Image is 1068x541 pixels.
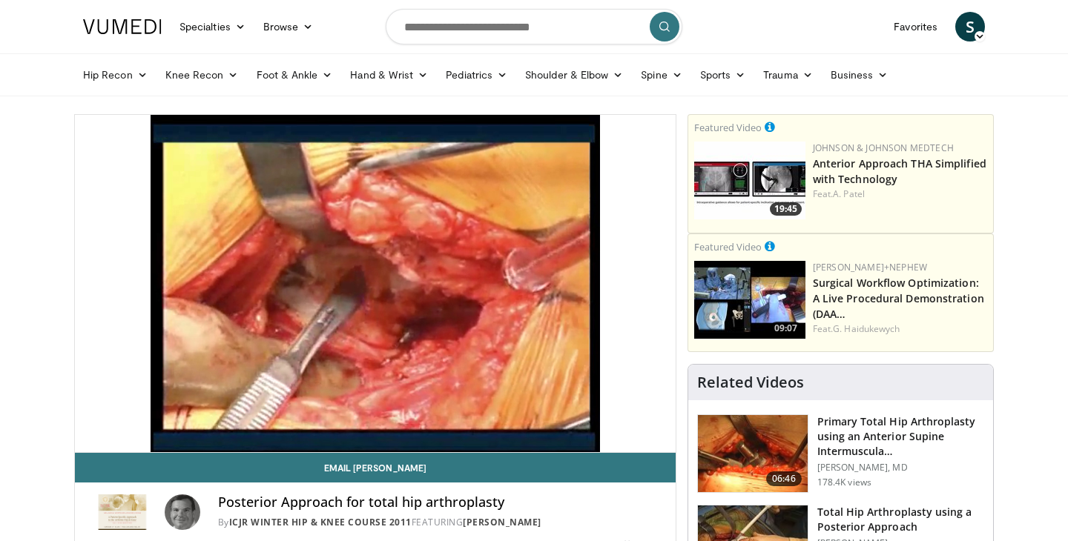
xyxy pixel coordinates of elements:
a: A. Patel [833,187,865,200]
a: Email [PERSON_NAME] [75,453,676,482]
input: Search topics, interventions [386,9,682,44]
a: 06:46 Primary Total Hip Arthroplasty using an Anterior Supine Intermuscula… [PERSON_NAME], MD 178... [697,414,984,493]
a: Surgical Workflow Optimization: A Live Procedural Demonstration (DAA… [813,276,984,321]
div: Feat. [813,322,987,336]
img: Avatar [165,494,200,530]
small: Featured Video [694,121,762,134]
a: Specialties [171,12,254,42]
video-js: Video Player [75,115,676,453]
a: Knee Recon [156,60,248,90]
img: 06bb1c17-1231-4454-8f12-6191b0b3b81a.150x105_q85_crop-smart_upscale.jpg [694,142,805,219]
a: Hand & Wrist [341,60,437,90]
a: Sports [691,60,755,90]
div: By FEATURING [218,516,664,529]
span: 06:46 [766,471,802,486]
a: [PERSON_NAME] [463,516,541,528]
a: Pediatrics [437,60,516,90]
a: G. Haidukewych [833,322,900,335]
a: Hip Recon [74,60,156,90]
p: [PERSON_NAME], MD [817,462,984,474]
a: ICJR Winter Hip & Knee Course 2011 [229,516,412,528]
a: Johnson & Johnson MedTech [813,142,954,154]
img: ICJR Winter Hip & Knee Course 2011 [87,494,159,530]
a: [PERSON_NAME]+Nephew [813,261,927,273]
a: 09:07 [694,261,805,339]
h3: Primary Total Hip Arthroplasty using an Anterior Supine Intermuscula… [817,414,984,459]
a: Browse [254,12,323,42]
img: VuMedi Logo [83,19,162,34]
a: Trauma [754,60,822,90]
img: 263423_3.png.150x105_q85_crop-smart_upscale.jpg [698,415,808,492]
a: Favorites [885,12,946,42]
a: Spine [632,60,690,90]
h4: Related Videos [697,374,804,391]
span: 19:45 [770,202,802,216]
a: Anterior Approach THA Simplified with Technology [813,156,986,186]
h3: Total Hip Arthroplasty using a Posterior Approach [817,505,984,534]
a: Shoulder & Elbow [516,60,632,90]
h4: Posterior Approach for total hip arthroplasty [218,494,664,511]
small: Featured Video [694,240,762,253]
span: 09:07 [770,322,802,335]
div: Feat. [813,187,987,201]
p: 178.4K views [817,477,871,488]
a: Business [822,60,897,90]
a: 19:45 [694,142,805,219]
a: Foot & Ankle [248,60,342,90]
a: S [955,12,985,42]
img: bcfc90b5-8c69-4b20-afee-af4c0acaf118.150x105_q85_crop-smart_upscale.jpg [694,261,805,339]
